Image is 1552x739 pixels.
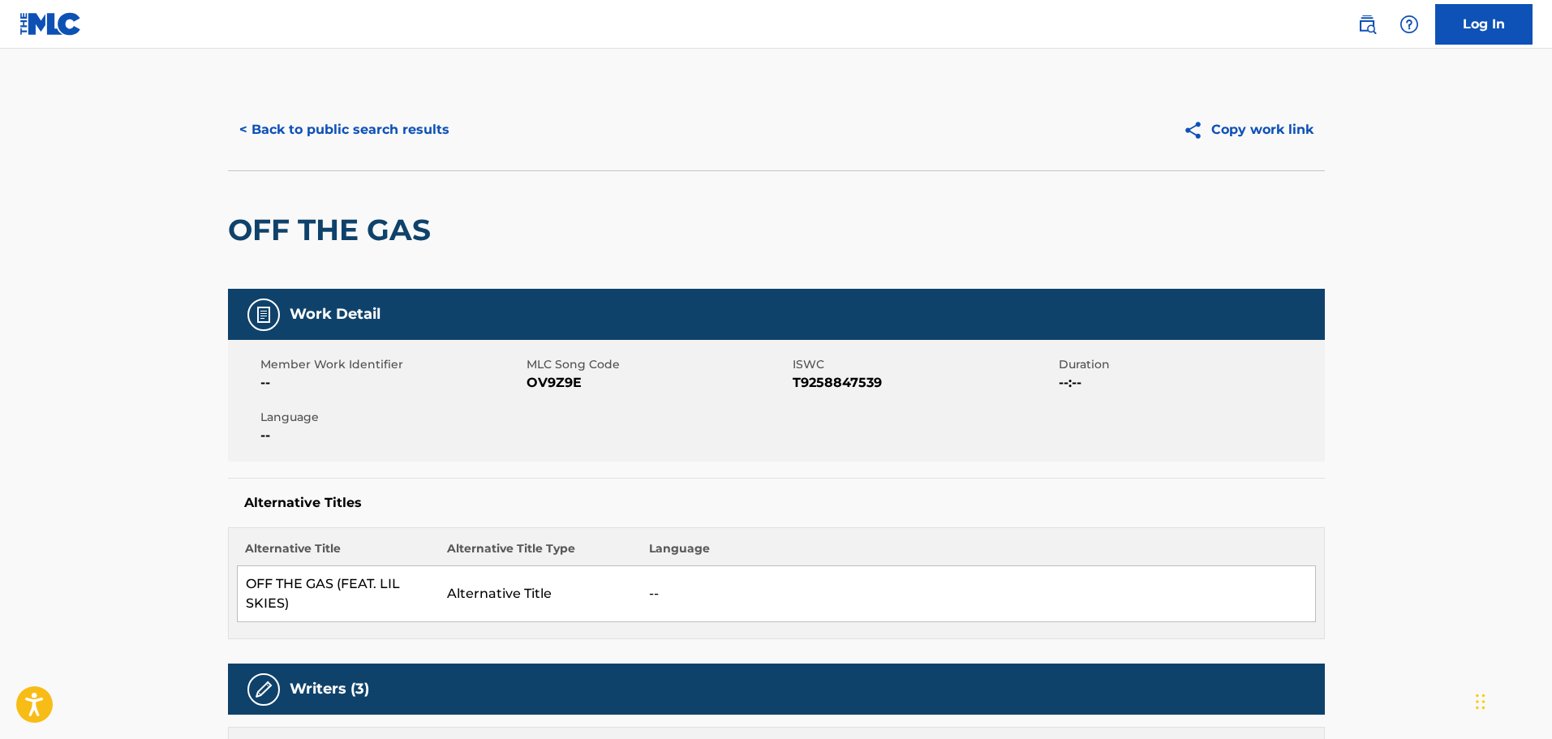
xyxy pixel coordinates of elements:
[19,12,82,36] img: MLC Logo
[1435,4,1533,45] a: Log In
[1059,373,1321,393] span: --:--
[290,680,369,698] h5: Writers (3)
[439,540,641,566] th: Alternative Title Type
[260,356,522,373] span: Member Work Identifier
[254,305,273,324] img: Work Detail
[1399,15,1419,34] img: help
[237,540,439,566] th: Alternative Title
[228,110,461,150] button: < Back to public search results
[260,409,522,426] span: Language
[1357,15,1377,34] img: search
[1059,356,1321,373] span: Duration
[237,566,439,622] td: OFF THE GAS (FEAT. LIL SKIES)
[290,305,380,324] h5: Work Detail
[641,566,1315,622] td: --
[1393,8,1425,41] div: Help
[439,566,641,622] td: Alternative Title
[793,373,1055,393] span: T9258847539
[244,495,1309,511] h5: Alternative Titles
[1183,120,1211,140] img: Copy work link
[1471,661,1552,739] iframe: Chat Widget
[254,680,273,699] img: Writers
[1172,110,1325,150] button: Copy work link
[641,540,1315,566] th: Language
[1351,8,1383,41] a: Public Search
[527,356,789,373] span: MLC Song Code
[1476,677,1485,726] div: Drag
[260,373,522,393] span: --
[260,426,522,445] span: --
[793,356,1055,373] span: ISWC
[527,373,789,393] span: OV9Z9E
[228,212,439,248] h2: OFF THE GAS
